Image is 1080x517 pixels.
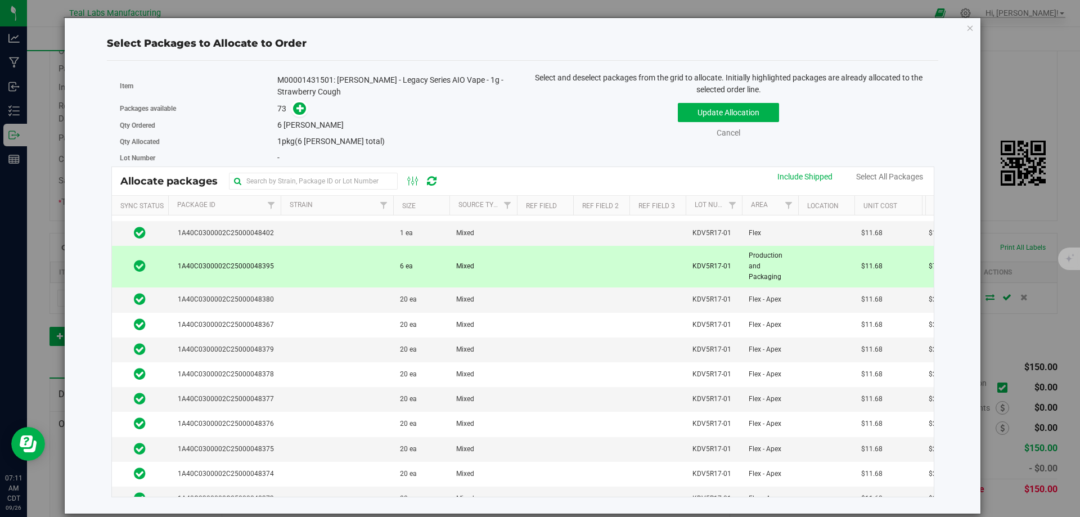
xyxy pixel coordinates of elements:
span: 1A40C0300002C25000048376 [173,419,273,429]
span: $233.60 [929,344,954,355]
span: KDV5R17-01 [692,419,731,429]
span: Mixed [456,394,474,404]
span: In Sync [134,391,146,407]
span: KDV5R17-01 [692,394,731,404]
a: Lot Number [695,201,735,209]
a: Ref Field 3 [638,202,675,210]
input: Search by Strain, Package ID or Lot Number [229,173,398,190]
span: $11.68 [861,228,883,239]
label: Item [120,81,278,91]
span: $11.68 [861,369,883,380]
span: Flex - Apex [749,344,781,355]
span: (6 [PERSON_NAME] total) [295,137,385,146]
a: Filter [262,196,280,215]
span: In Sync [134,341,146,357]
span: $11.68 [861,320,883,330]
span: 20 ea [400,294,417,305]
span: In Sync [134,258,146,274]
span: KDV5R17-01 [692,320,731,330]
span: Flex - Apex [749,294,781,305]
span: $11.68 [861,444,883,455]
span: $233.60 [929,320,954,330]
span: KDV5R17-01 [692,493,731,504]
span: $233.60 [929,444,954,455]
span: Flex - Apex [749,469,781,479]
span: Flex - Apex [749,444,781,455]
span: 20 ea [400,344,417,355]
button: Update Allocation [678,103,779,122]
a: Location [807,202,839,210]
span: Flex [749,228,761,239]
span: 20 ea [400,394,417,404]
span: $11.68 [861,294,883,305]
span: $11.68 [861,419,883,429]
span: $11.68 [861,344,883,355]
a: Unit Cost [863,202,897,210]
span: $233.60 [929,493,954,504]
span: 20 ea [400,419,417,429]
span: KDV5R17-01 [692,344,731,355]
a: Filter [779,196,798,215]
span: $70.08 [929,261,950,272]
span: 1A40C0300002C25000048378 [173,369,273,380]
a: Strain [290,201,313,209]
span: Production and Packaging [749,250,791,283]
span: Mixed [456,419,474,429]
span: [PERSON_NAME] [283,120,344,129]
span: $233.60 [929,419,954,429]
span: Flex - Apex [749,320,781,330]
span: Flex - Apex [749,493,781,504]
span: $11.68 [929,228,950,239]
span: Mixed [456,444,474,455]
span: 20 ea [400,369,417,380]
span: 1A40C0300002C25000048380 [173,294,273,305]
span: Flex - Apex [749,394,781,404]
span: $11.68 [861,493,883,504]
span: Mixed [456,261,474,272]
span: KDV5R17-01 [692,369,731,380]
span: 1A40C0300002C25000048373 [173,493,273,504]
span: Mixed [456,320,474,330]
span: 20 ea [400,469,417,479]
span: 6 [277,120,282,129]
a: Ref Field 2 [582,202,619,210]
span: 1 ea [400,228,413,239]
span: In Sync [134,491,146,506]
span: $11.68 [861,261,883,272]
label: Qty Allocated [120,137,278,147]
span: KDV5R17-01 [692,261,731,272]
span: 1A40C0300002C25000048367 [173,320,273,330]
span: $11.68 [861,469,883,479]
div: Select Packages to Allocate to Order [107,36,938,51]
span: - [277,153,280,162]
a: Cancel [717,128,740,137]
a: Area [751,201,768,209]
span: 1A40C0300002C25000048395 [173,261,273,272]
span: 20 ea [400,444,417,455]
span: Mixed [456,294,474,305]
a: Source Type [458,201,502,209]
a: Size [402,202,416,210]
span: In Sync [134,466,146,482]
span: $233.60 [929,469,954,479]
span: 1A40C0300002C25000048374 [173,469,273,479]
a: Filter [723,196,741,215]
span: 1A40C0300002C25000048402 [173,228,273,239]
span: 1A40C0300002C25000048379 [173,344,273,355]
iframe: Resource center [11,427,45,461]
span: 1 [277,137,282,146]
span: Flex - Apex [749,369,781,380]
div: M00001431501: [PERSON_NAME] - Legacy Series AIO Vape - 1g - Strawberry Cough [277,74,514,98]
a: Sync Status [120,202,164,210]
span: Mixed [456,228,474,239]
span: pkg [277,137,385,146]
label: Lot Number [120,153,278,163]
span: 1A40C0300002C25000048375 [173,444,273,455]
span: In Sync [134,291,146,307]
label: Qty Ordered [120,120,278,131]
span: Flex - Apex [749,419,781,429]
a: Package Id [177,201,215,209]
span: $233.60 [929,394,954,404]
span: 6 ea [400,261,413,272]
span: $233.60 [929,369,954,380]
